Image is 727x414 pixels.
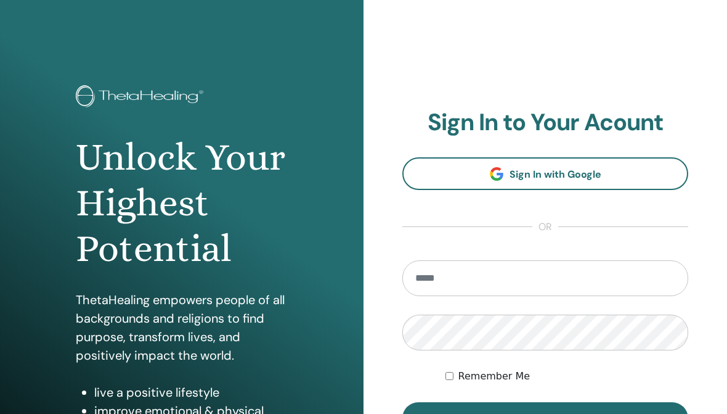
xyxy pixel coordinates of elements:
[402,157,688,190] a: Sign In with Google
[94,383,287,402] li: live a positive lifestyle
[532,220,558,234] span: or
[458,369,530,384] label: Remember Me
[402,109,688,137] h2: Sign In to Your Acount
[76,135,287,272] h1: Unlock Your Highest Potential
[510,168,601,181] span: Sign In with Google
[76,291,287,365] p: ThetaHealing empowers people of all backgrounds and religions to find purpose, transform lives, a...
[445,369,688,384] div: Keep me authenticated indefinitely or until I manually logout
